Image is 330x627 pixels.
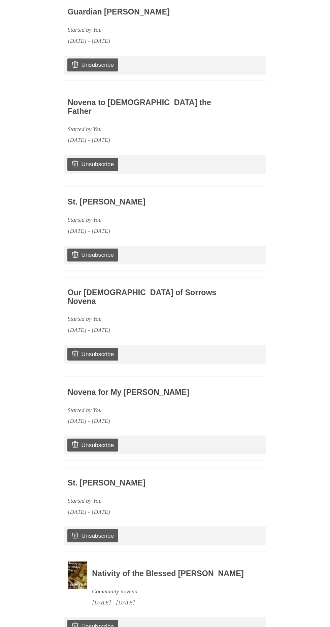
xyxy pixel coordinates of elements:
[68,8,223,17] h3: Guardian [PERSON_NAME]
[68,35,223,46] div: [DATE] - [DATE]
[68,313,223,324] div: Started by You
[67,58,118,71] a: Unsubscribe
[68,506,223,517] div: [DATE] - [DATE]
[68,288,223,306] h3: Our [DEMOGRAPHIC_DATA] of Sorrows Novena
[68,214,223,225] div: Started by You
[68,124,223,135] div: Started by You
[92,586,247,597] div: Community novena
[68,225,223,237] div: [DATE] - [DATE]
[67,158,118,170] a: Unsubscribe
[68,388,223,397] h3: Novena for My [PERSON_NAME]
[67,248,118,261] a: Unsubscribe
[68,415,223,426] div: [DATE] - [DATE]
[68,324,223,336] div: [DATE] - [DATE]
[68,404,223,415] div: Started by You
[68,198,223,207] h3: St. [PERSON_NAME]
[68,561,87,589] img: Novena image
[92,569,247,578] h3: Nativity of the Blessed [PERSON_NAME]
[68,495,223,506] div: Started by You
[68,134,223,146] div: [DATE] - [DATE]
[67,348,118,360] a: Unsubscribe
[68,24,223,35] div: Started by You
[68,478,223,487] h3: St. [PERSON_NAME]
[92,597,247,608] div: [DATE] - [DATE]
[68,98,223,116] h3: Novena to [DEMOGRAPHIC_DATA] the Father
[67,438,118,451] a: Unsubscribe
[67,529,118,542] a: Unsubscribe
